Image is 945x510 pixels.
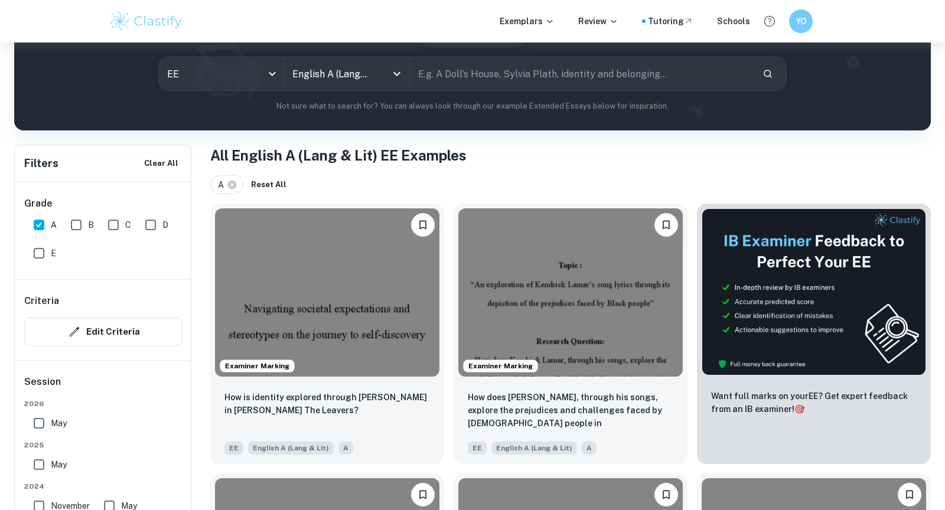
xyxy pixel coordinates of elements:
span: 2025 [24,440,183,450]
span: 2026 [24,398,183,409]
div: A [210,175,243,194]
span: A [218,178,229,191]
button: Open [389,66,405,82]
button: Bookmark [654,213,678,237]
a: Schools [717,15,750,28]
h1: All English A (Lang & Lit) EE Examples [210,145,931,166]
span: EE [224,442,243,455]
input: E.g. A Doll's House, Sylvia Plath, identity and belonging... [410,57,753,90]
p: Exemplars [500,15,555,28]
span: English A (Lang & Lit) [491,442,577,455]
h6: Grade [24,197,183,211]
span: A [582,442,597,455]
a: Tutoring [648,15,693,28]
button: Edit Criteria [24,318,183,346]
span: Examiner Marking [464,361,537,371]
button: Bookmark [411,483,435,506]
span: A [338,442,353,455]
img: English A (Lang & Lit) EE example thumbnail: How does Kendrick Lamar, through his son [458,208,683,377]
h6: YO [794,15,808,28]
button: Help and Feedback [760,11,780,31]
span: A [51,218,57,231]
p: Not sure what to search for? You can always look through our example Extended Essays below for in... [24,100,921,112]
span: Examiner Marking [220,361,294,371]
img: Clastify logo [109,9,184,33]
span: May [51,417,67,430]
button: Bookmark [411,213,435,237]
span: 2024 [24,481,183,492]
button: Reset All [248,176,289,194]
button: Clear All [141,155,181,172]
button: Search [758,64,778,84]
p: Review [578,15,618,28]
span: EE [468,442,487,455]
button: Bookmark [898,483,921,506]
a: Examiner MarkingBookmarkHow is identity explored through Deming Guo in Lisa Ko’s The Leavers?EEEn... [210,204,444,464]
span: C [125,218,131,231]
h6: Criteria [24,294,59,308]
span: 🎯 [794,404,804,414]
img: English A (Lang & Lit) EE example thumbnail: How is identity explored through Deming [215,208,439,377]
span: English A (Lang & Lit) [248,442,334,455]
span: D [162,218,168,231]
p: Want full marks on your EE ? Get expert feedback from an IB examiner! [711,390,917,416]
a: ThumbnailWant full marks on yourEE? Get expert feedback from an IB examiner! [697,204,931,464]
h6: Session [24,375,183,398]
button: YO [789,9,813,33]
p: How is identity explored through Deming Guo in Lisa Ko’s The Leavers? [224,391,430,417]
h6: Filters [24,155,58,172]
a: Examiner MarkingBookmarkHow does Kendrick Lamar, through his songs, explore the prejudices and ch... [454,204,687,464]
button: Bookmark [654,483,678,506]
span: May [51,458,67,471]
span: E [51,247,56,260]
img: Thumbnail [702,208,926,375]
div: EE [159,57,283,90]
span: B [88,218,94,231]
p: How does Kendrick Lamar, through his songs, explore the prejudices and challenges faced by Black ... [468,391,673,431]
